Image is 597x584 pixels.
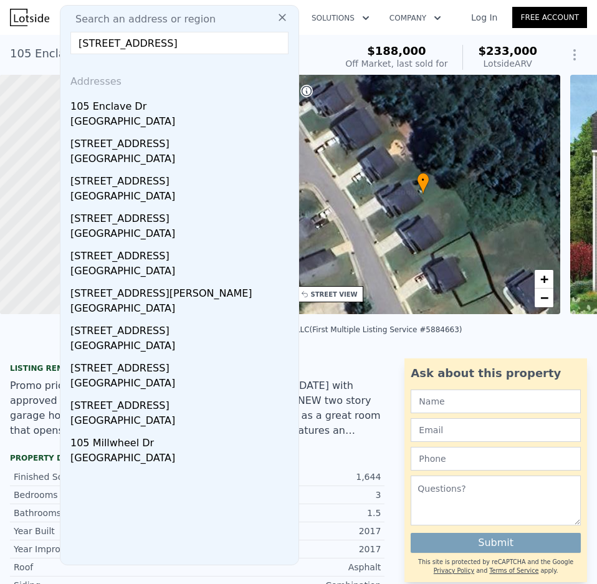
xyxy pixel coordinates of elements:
input: Name [411,390,581,413]
div: Finished Sqft [14,471,198,483]
span: + [540,271,548,287]
span: $188,000 [367,44,426,57]
div: [GEOGRAPHIC_DATA] [70,226,294,244]
div: Lotside ARV [478,57,537,70]
div: [STREET_ADDRESS] [70,318,294,338]
div: STREET VIEW [311,290,358,299]
span: • [417,175,429,186]
div: Addresses [65,64,294,94]
div: Bathrooms [14,507,198,519]
div: [GEOGRAPHIC_DATA] [70,114,294,132]
div: 105 Enclave Dr , [GEOGRAPHIC_DATA] , GA 30180 [10,45,284,62]
div: Bedrooms [14,489,198,501]
div: [STREET_ADDRESS][PERSON_NAME] [70,281,294,301]
a: Zoom out [535,289,553,307]
img: Lotside [10,9,49,26]
button: Solutions [302,7,380,29]
button: Show Options [562,42,587,67]
div: [STREET_ADDRESS] [70,244,294,264]
div: Promo price! Must write contract by [DATE] and close by [DATE] with approved lender and attorney.... [10,378,384,438]
input: Email [411,418,581,442]
div: [STREET_ADDRESS] [70,169,294,189]
input: Enter an address, city, region, neighborhood or zip code [70,32,289,54]
button: Submit [411,533,581,553]
button: Company [380,7,451,29]
div: [STREET_ADDRESS] [70,132,294,151]
a: Log In [456,11,512,24]
div: Ask about this property [411,365,581,382]
div: [GEOGRAPHIC_DATA] [70,376,294,393]
div: [GEOGRAPHIC_DATA] [70,413,294,431]
div: Listing Remarks (Historical) [10,363,384,373]
span: $233,000 [478,44,537,57]
div: [STREET_ADDRESS] [70,393,294,413]
span: Search an address or region [65,12,216,27]
a: Privacy Policy [434,567,474,574]
div: [GEOGRAPHIC_DATA] [70,189,294,206]
input: Phone [411,447,581,471]
div: Property details [10,453,384,463]
div: Off Market, last sold for [345,57,447,70]
div: [GEOGRAPHIC_DATA] [70,264,294,281]
div: [STREET_ADDRESS] [70,206,294,226]
div: Asphalt [198,561,381,573]
div: Year Built [14,525,198,537]
div: Listed by WJH, LLC (First Multiple Listing Service #5884663) [239,325,462,334]
div: Roof [14,561,198,573]
div: 105 Millwheel Dr [70,431,294,451]
a: Terms of Service [489,567,538,574]
div: Year Improved [14,543,198,555]
div: This site is protected by reCAPTCHA and the Google and apply. [411,558,581,576]
a: Zoom in [535,270,553,289]
div: [GEOGRAPHIC_DATA] [70,338,294,356]
a: Free Account [512,7,587,28]
div: [GEOGRAPHIC_DATA] [70,151,294,169]
div: [STREET_ADDRESS] [70,356,294,376]
div: 105 Enclave Dr [70,94,294,114]
span: − [540,290,548,305]
div: [GEOGRAPHIC_DATA] [70,301,294,318]
div: • [417,173,429,194]
div: [GEOGRAPHIC_DATA] [70,451,294,468]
